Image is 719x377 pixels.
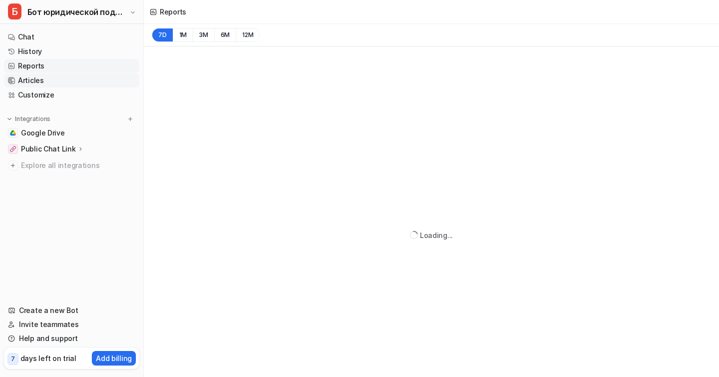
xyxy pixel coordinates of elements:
[4,303,139,317] a: Create a new Bot
[21,144,76,154] p: Public Chat Link
[160,6,186,17] div: Reports
[236,28,260,42] button: 12M
[4,30,139,44] a: Chat
[8,160,18,170] img: explore all integrations
[92,351,136,365] button: Add billing
[21,157,135,173] span: Explore all integrations
[4,59,139,73] a: Reports
[6,115,13,122] img: expand menu
[4,331,139,345] a: Help and support
[10,130,16,136] img: Google Drive
[4,88,139,102] a: Customize
[127,115,134,122] img: menu_add.svg
[214,28,236,42] button: 6M
[21,128,65,138] span: Google Drive
[27,5,127,19] span: Бот юридической поддержки
[193,28,214,42] button: 3M
[15,115,50,123] p: Integrations
[8,3,21,19] span: Б
[4,126,139,140] a: Google DriveGoogle Drive
[96,353,132,363] p: Add billing
[4,73,139,87] a: Articles
[10,146,16,152] img: Public Chat Link
[4,114,53,124] button: Integrations
[420,230,453,240] div: Loading...
[11,354,15,363] p: 7
[152,28,173,42] button: 7D
[173,28,193,42] button: 1M
[4,44,139,58] a: History
[4,158,139,172] a: Explore all integrations
[20,353,76,363] p: days left on trial
[4,317,139,331] a: Invite teammates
